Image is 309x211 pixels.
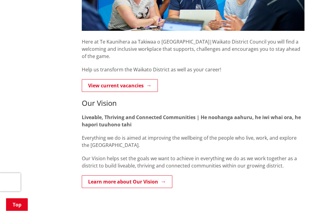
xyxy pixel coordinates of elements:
[281,186,303,207] iframe: Messenger Launcher
[82,80,158,92] a: View current vacancies
[82,114,301,128] strong: Liveable, Thriving and Connected Communities | He noohanga aahuru, he iwi whai ora, he hapori tuu...
[82,99,304,108] h3: Our Vision
[82,66,304,73] p: Help us transform the Waikato District as well as your career!
[6,198,28,211] a: Top
[82,31,304,60] p: Here at Te Kaunihera aa Takiwaa o [GEOGRAPHIC_DATA]|Waikato District Council you will find a welc...
[82,176,172,188] a: Learn more about Our Vision
[82,135,304,149] p: Everything we do is aimed at improving the wellbeing of the people who live, work, and explore th...
[82,155,304,170] p: Our Vision helps set the goals we want to achieve in everything we do as we work together as a di...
